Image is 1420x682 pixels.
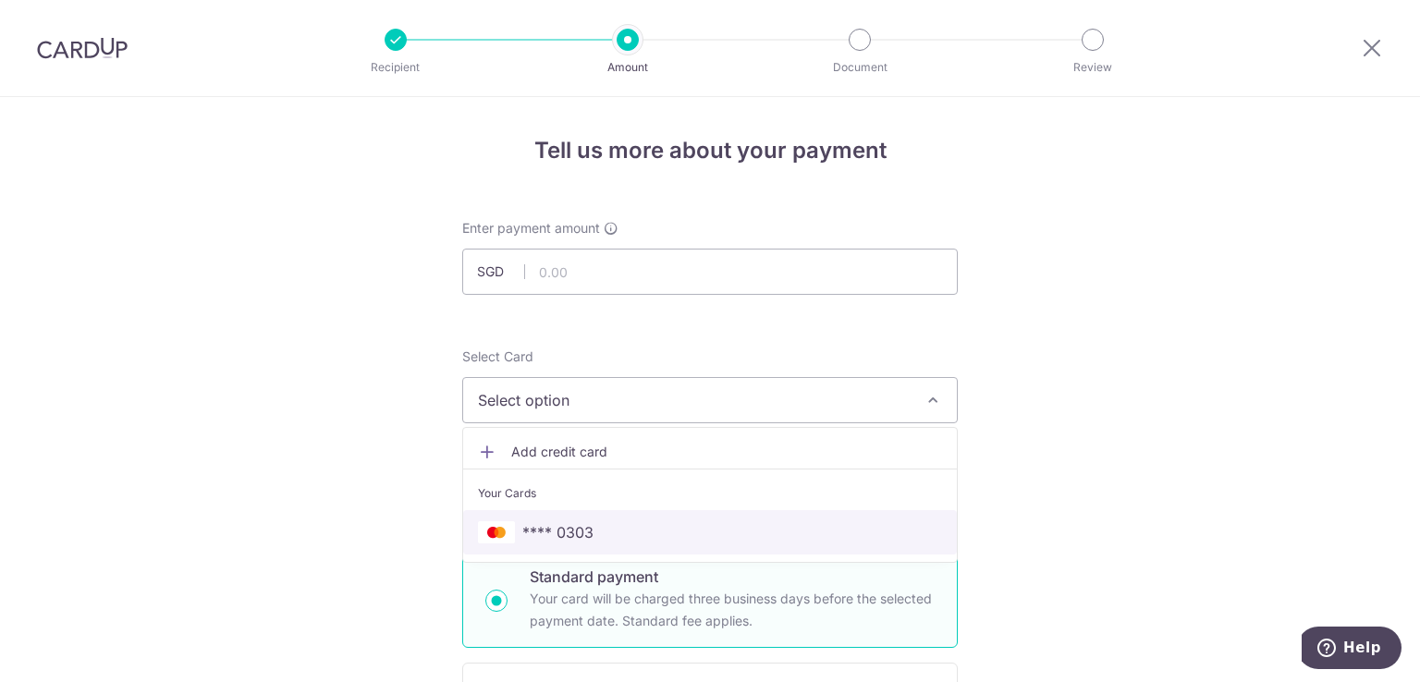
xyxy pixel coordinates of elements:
[559,58,696,77] p: Amount
[462,427,958,563] ul: Select option
[462,219,600,237] span: Enter payment amount
[530,566,935,588] p: Standard payment
[462,348,533,364] span: translation missing: en.payables.payment_networks.credit_card.summary.labels.select_card
[478,484,536,503] span: Your Cards
[462,377,958,423] button: Select option
[37,37,128,59] img: CardUp
[462,249,958,295] input: 0.00
[462,134,958,167] h4: Tell us more about your payment
[1302,627,1402,673] iframe: Opens a widget where you can find more information
[478,521,515,543] img: MASTERCARD
[477,262,525,281] span: SGD
[530,588,935,632] p: Your card will be charged three business days before the selected payment date. Standard fee appl...
[327,58,464,77] p: Recipient
[511,443,942,461] span: Add credit card
[463,435,957,469] a: Add credit card
[1024,58,1161,77] p: Review
[478,389,909,411] span: Select option
[791,58,928,77] p: Document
